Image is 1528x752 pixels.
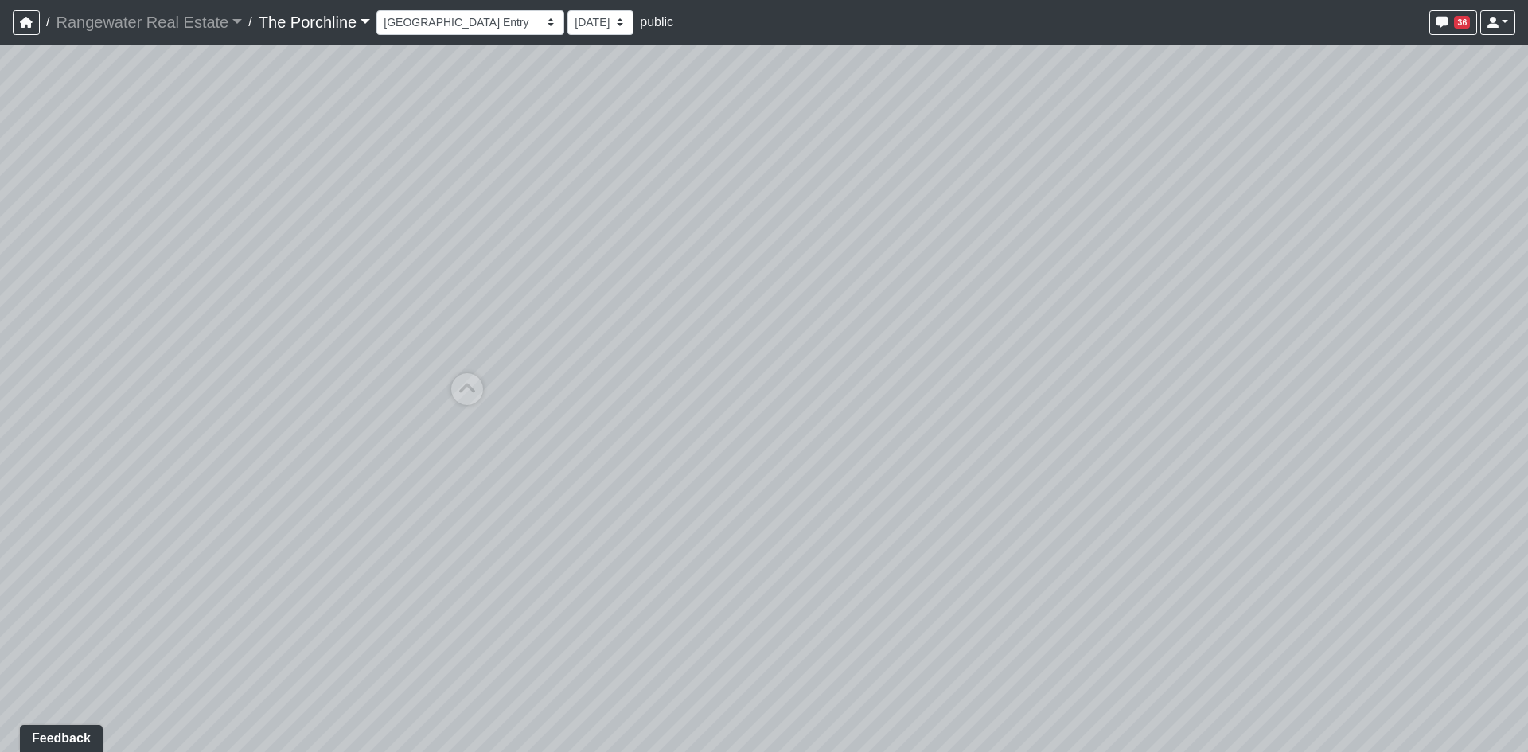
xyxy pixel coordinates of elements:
iframe: Ybug feedback widget [12,720,106,752]
button: 36 [1429,10,1477,35]
span: / [40,6,56,38]
span: / [242,6,258,38]
a: Rangewater Real Estate [56,6,242,38]
a: The Porchline [259,6,371,38]
span: public [640,15,673,29]
span: 36 [1454,16,1470,29]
